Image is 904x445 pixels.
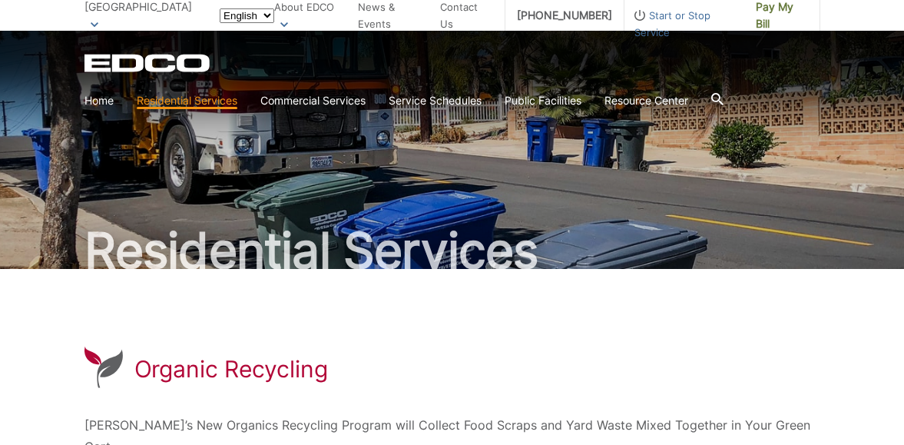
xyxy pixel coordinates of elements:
[134,355,328,383] h1: Organic Recycling
[84,92,114,109] a: Home
[137,92,237,109] a: Residential Services
[389,92,482,109] a: Service Schedules
[505,92,581,109] a: Public Facilities
[84,54,212,72] a: EDCD logo. Return to the homepage.
[260,92,366,109] a: Commercial Services
[604,92,688,109] a: Resource Center
[220,8,274,23] select: Select a language
[84,226,820,275] h2: Residential Services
